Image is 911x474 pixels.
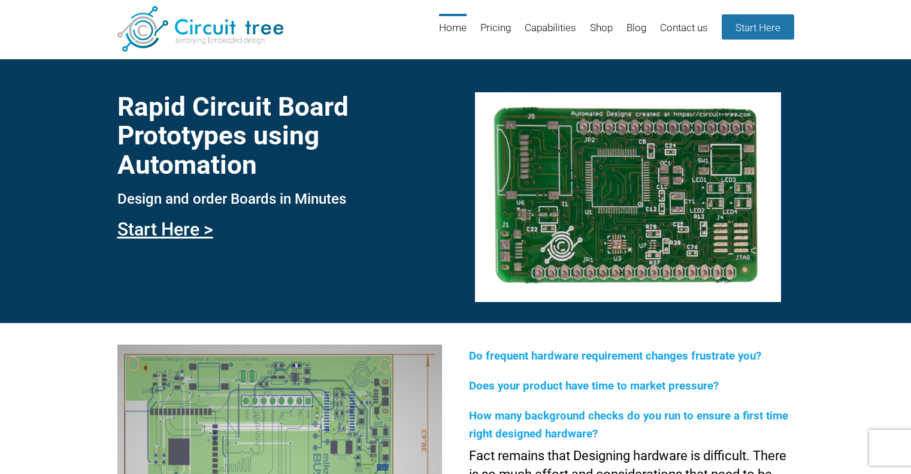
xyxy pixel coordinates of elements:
h3: Design and order Boards in Minutes [117,191,442,207]
img: Circuit Tree [117,6,283,52]
a: Blog [626,14,646,53]
h1: Rapid Circuit Board Prototypes using Automation [117,92,442,179]
span: Does your product have time to market pressure? [469,379,719,393]
a: Start Here > [117,219,213,240]
span: Do frequent hardware requirement changes frustrate you? [469,349,761,363]
a: Shop [590,14,613,53]
a: Home [439,14,467,53]
a: Contact us [660,14,708,53]
a: Capabilities [525,14,576,53]
a: Start Here [722,14,794,40]
span: How many background checks do you run to ensure a first time right designed hardware? [469,409,788,440]
a: Pricing [480,14,511,53]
